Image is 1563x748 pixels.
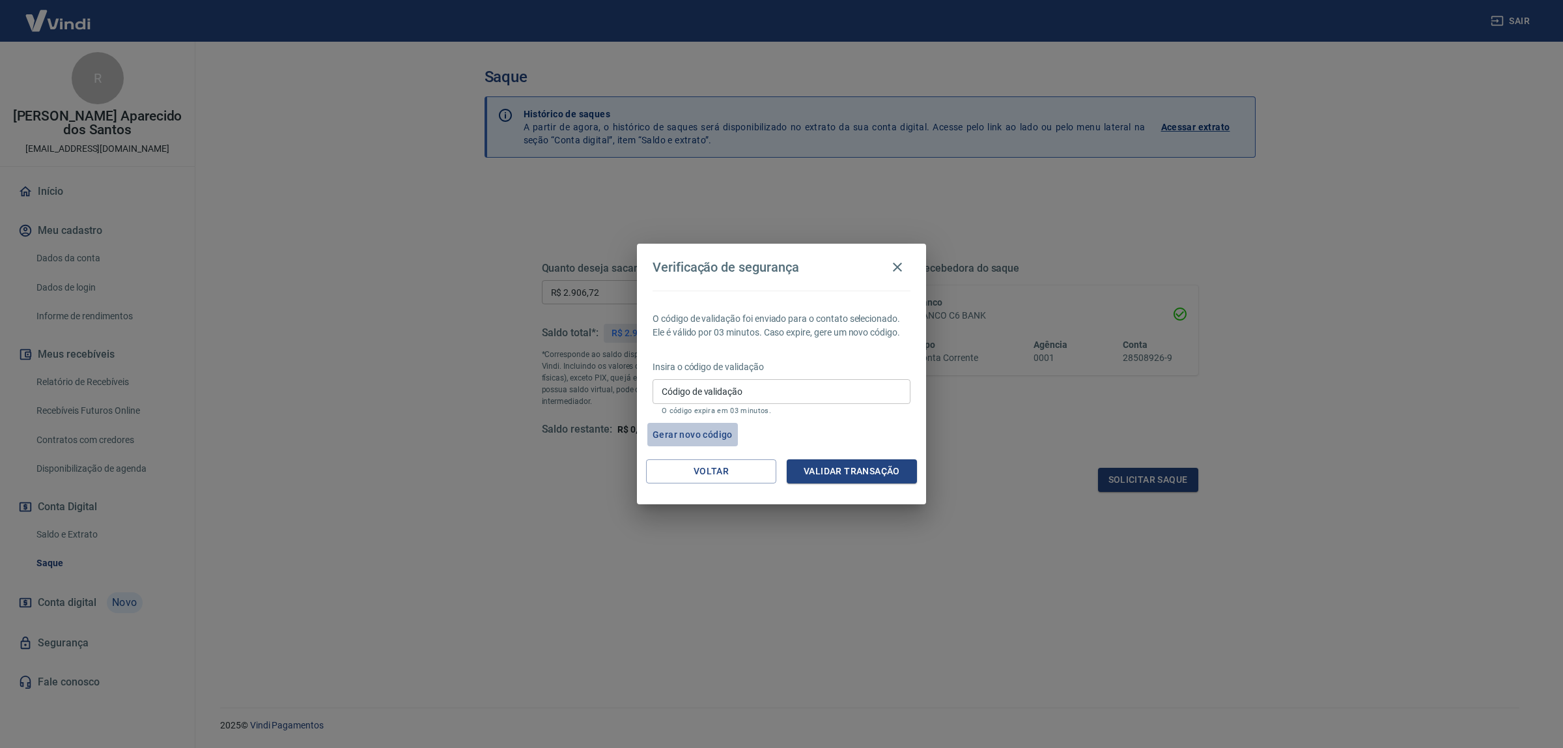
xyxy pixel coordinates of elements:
button: Validar transação [787,459,917,483]
p: O código expira em 03 minutos. [662,407,901,415]
p: Insira o código de validação [653,360,910,374]
button: Gerar novo código [647,423,738,447]
p: O código de validação foi enviado para o contato selecionado. Ele é válido por 03 minutos. Caso e... [653,312,910,339]
button: Voltar [646,459,776,483]
h4: Verificação de segurança [653,259,799,275]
